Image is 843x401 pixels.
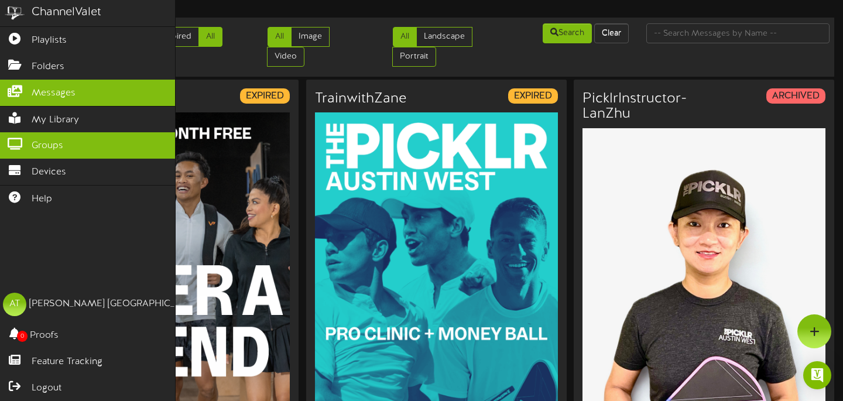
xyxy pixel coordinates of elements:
span: Feature Tracking [32,355,102,369]
a: All [198,27,222,47]
h3: PicklrInstructor-LanZhu [582,91,695,122]
div: [PERSON_NAME] [GEOGRAPHIC_DATA] [29,297,199,311]
a: Landscape [416,27,472,47]
span: Playlists [32,34,67,47]
a: All [268,27,292,47]
input: -- Search Messages by Name -- [646,23,830,43]
span: 0 [17,331,28,342]
span: Logout [32,382,61,395]
div: AT [3,293,26,316]
span: Help [32,193,52,206]
a: Portrait [392,47,436,67]
a: Video [267,47,304,67]
span: Groups [32,139,63,153]
h3: TrainwithZane [315,91,406,107]
strong: ARCHIVED [772,91,820,101]
span: Folders [32,60,64,74]
div: Open Intercom Messenger [803,361,831,389]
a: Expired [156,27,199,47]
span: My Library [32,114,79,127]
span: Devices [32,166,66,179]
strong: EXPIRED [246,91,284,101]
button: Search [543,23,592,43]
button: Clear [594,23,629,43]
strong: EXPIRED [514,91,552,101]
span: Messages [32,87,76,100]
div: ChannelValet [32,4,101,21]
a: All [393,27,417,47]
span: Proofs [30,329,59,342]
a: Image [291,27,330,47]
